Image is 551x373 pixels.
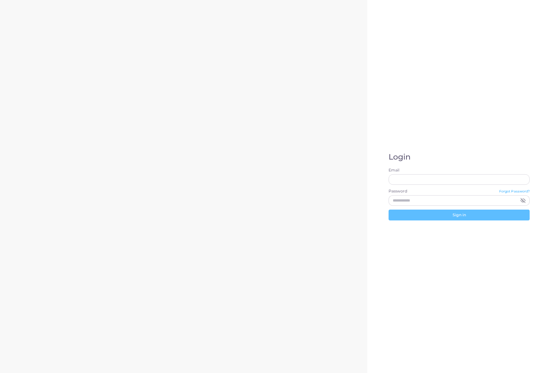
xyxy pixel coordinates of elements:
label: Password [389,189,407,194]
h1: Login [389,153,530,162]
label: Email [389,168,530,173]
small: Forgot Password? [499,189,530,193]
button: Sign in [389,210,530,220]
a: Forgot Password? [499,189,530,195]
